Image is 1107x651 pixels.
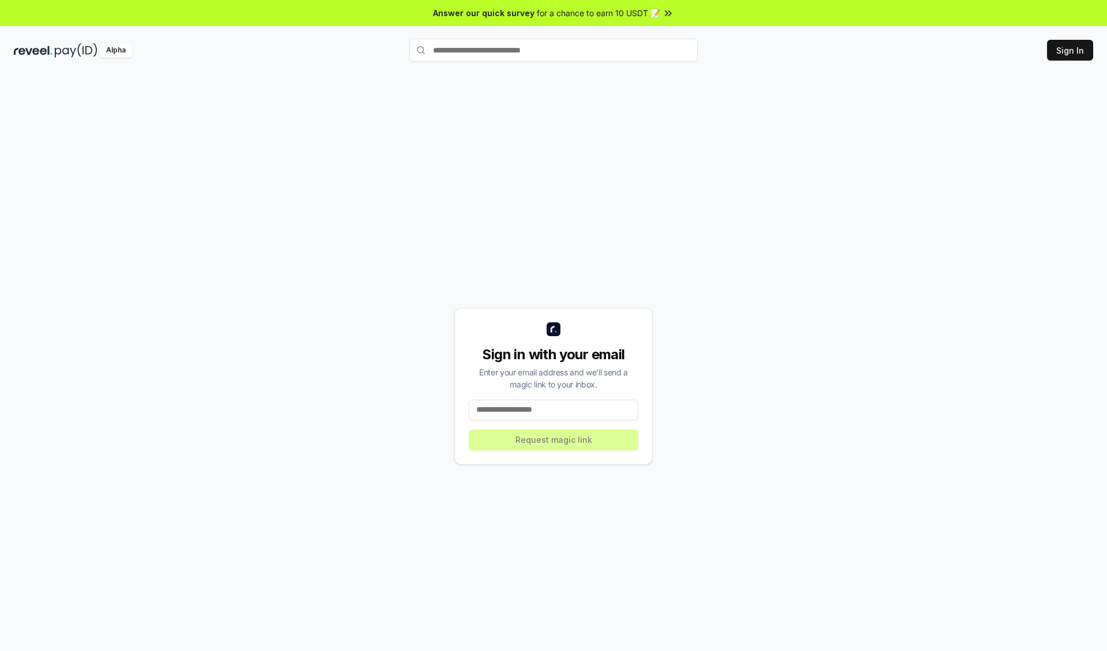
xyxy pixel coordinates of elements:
span: Answer our quick survey [433,7,534,19]
img: logo_small [547,322,560,336]
div: Enter your email address and we’ll send a magic link to your inbox. [469,366,638,390]
img: reveel_dark [14,43,52,58]
button: Sign In [1047,40,1093,61]
div: Alpha [100,43,132,58]
span: for a chance to earn 10 USDT 📝 [537,7,660,19]
img: pay_id [55,43,97,58]
div: Sign in with your email [469,345,638,364]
